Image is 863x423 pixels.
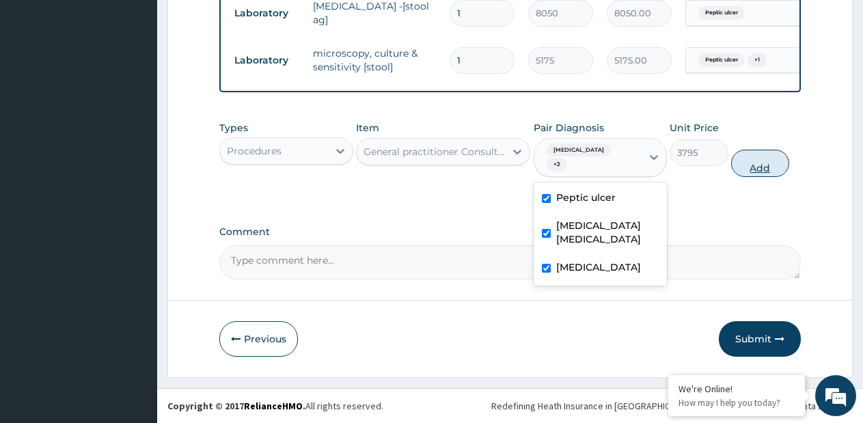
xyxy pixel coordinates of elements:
[227,144,282,158] div: Procedures
[547,144,611,157] span: [MEDICAL_DATA]
[364,145,506,159] div: General practitioner Consultation first outpatient consultation
[719,321,801,357] button: Submit
[698,53,745,67] span: Peptic ulcer
[556,191,616,204] label: Peptic ulcer
[224,7,257,40] div: Minimize live chat window
[356,121,379,135] label: Item
[71,77,230,94] div: Chat with us now
[7,279,260,327] textarea: Type your message and hit 'Enter'
[698,6,745,20] span: Peptic ulcer
[228,1,306,26] td: Laboratory
[219,321,298,357] button: Previous
[157,388,863,423] footer: All rights reserved.
[679,383,795,395] div: We're Online!
[25,68,55,103] img: d_794563401_company_1708531726252_794563401
[228,48,306,73] td: Laboratory
[219,122,248,134] label: Types
[670,121,719,135] label: Unit Price
[556,260,641,274] label: [MEDICAL_DATA]
[534,121,604,135] label: Pair Diagnosis
[491,399,853,413] div: Redefining Heath Insurance in [GEOGRAPHIC_DATA] using Telemedicine and Data Science!
[731,150,789,177] button: Add
[244,400,303,412] a: RelianceHMO
[219,226,801,238] label: Comment
[679,397,795,409] p: How may I help you today?
[79,125,189,263] span: We're online!
[556,219,659,246] label: [MEDICAL_DATA] [MEDICAL_DATA]
[167,400,305,412] strong: Copyright © 2017 .
[306,40,443,81] td: microscopy, culture & sensitivity [stool]
[547,158,567,172] span: + 2
[748,53,767,67] span: + 1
